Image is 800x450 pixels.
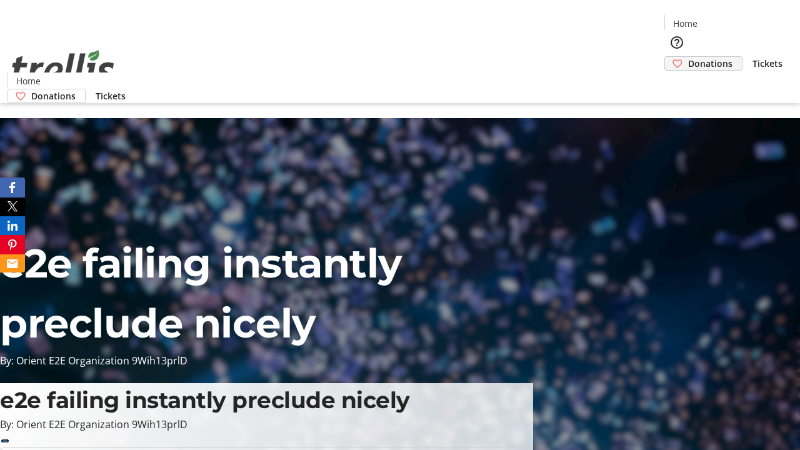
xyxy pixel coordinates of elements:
a: Tickets [742,57,792,70]
span: Home [673,17,697,30]
span: Tickets [96,89,126,102]
span: Tickets [752,57,782,70]
a: Tickets [86,89,136,102]
a: Donations [664,56,742,71]
a: Donations [7,89,86,103]
span: Donations [31,89,76,102]
span: Home [16,74,41,87]
img: Orient E2E Organization 9Wih13prlD's Logo [7,36,119,99]
a: Home [8,74,48,87]
span: Donations [688,57,732,70]
a: Home [665,17,705,30]
button: Help [664,30,689,55]
button: Cart [664,71,689,96]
